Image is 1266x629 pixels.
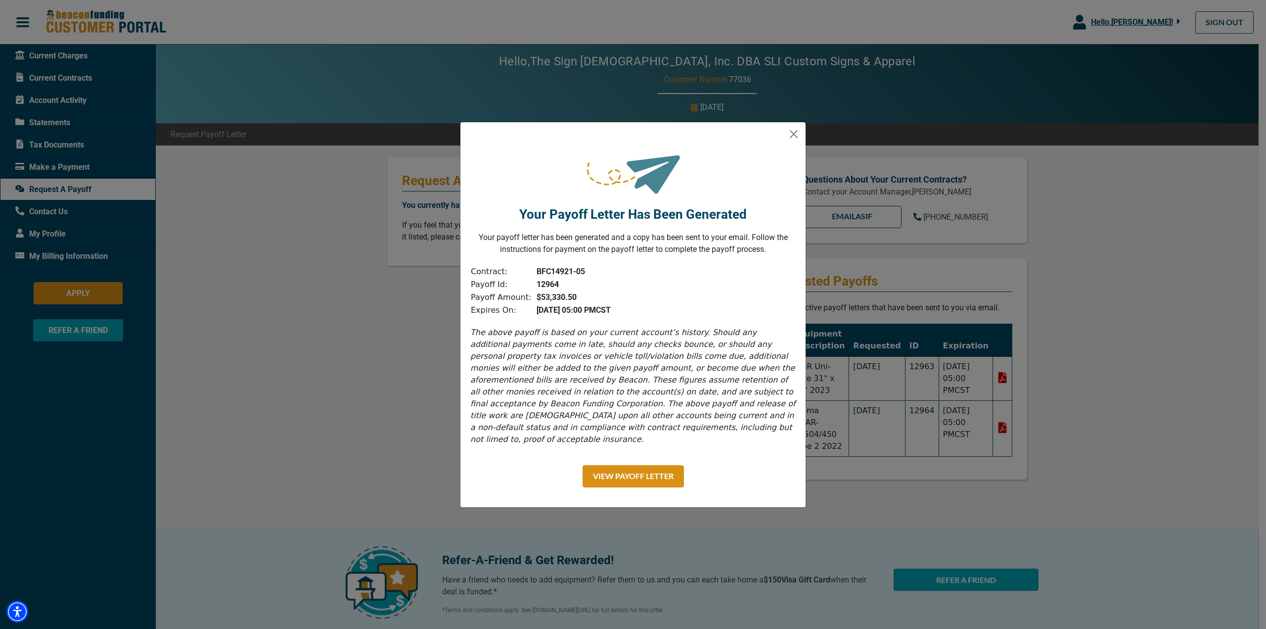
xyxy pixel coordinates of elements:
td: Payoff Id: [470,278,532,291]
b: BFC14921-05 [537,267,585,276]
b: 12964 [537,280,559,289]
p: Your payoff letter has been generated and a copy has been sent to your email. Follow the instruct... [468,232,798,255]
td: Payoff Amount: [470,291,532,304]
img: request-sent.png [585,138,681,200]
td: Contract: [470,265,532,278]
b: [DATE] 05:00 PM CST [537,305,611,315]
i: The above payoff is based on your current account’s history. Should any additional payments come ... [470,328,796,444]
button: Close [786,126,802,142]
b: $53,330.50 [537,292,577,302]
td: Expires On: [470,304,532,317]
div: Accessibility Menu [6,601,28,623]
p: Your Payoff Letter Has Been Generated [519,205,747,224]
button: View Payoff Letter [583,465,684,487]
